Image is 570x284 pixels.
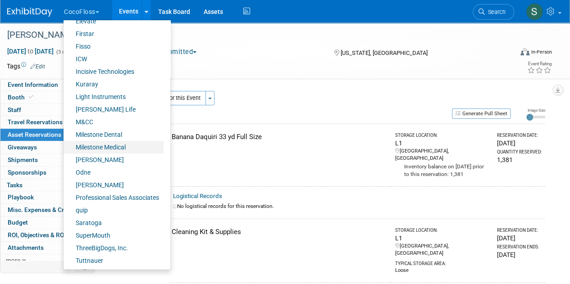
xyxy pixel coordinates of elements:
[395,243,489,257] div: [GEOGRAPHIC_DATA], [GEOGRAPHIC_DATA]
[64,53,164,65] a: ICW
[8,144,37,151] span: Giveaways
[0,167,94,179] a: Sponsorships
[172,132,387,142] div: Banana Daquiri 33 yd Full Size
[64,90,164,103] a: Light Instruments
[64,179,164,191] a: [PERSON_NAME]
[0,191,94,203] a: Playbook
[64,191,164,204] a: Professional Sales Associates
[0,129,94,141] a: Asset Reservations24
[395,132,489,139] div: Storage Location:
[64,27,164,40] a: Firstar
[497,244,542,250] div: Reservation Ends:
[497,132,542,139] div: Reservation Date:
[8,219,28,226] span: Budget
[0,141,94,153] a: Giveaways
[520,48,529,55] img: Format-Inperson.png
[64,229,164,242] a: SuperMouth
[8,244,44,251] span: Attachments
[497,234,542,243] div: [DATE]
[0,179,94,191] a: Tasks
[8,106,21,113] span: Staff
[64,103,164,116] a: [PERSON_NAME] Life
[8,131,73,138] span: Asset Reservations
[172,227,387,237] div: Cleaning Kit & Supplies
[55,49,74,55] span: (3 days)
[64,116,164,128] a: M&CC
[173,193,222,199] a: Logistical Records
[0,91,94,104] a: Booth
[64,216,164,229] a: Saratoga
[6,257,20,264] span: more
[395,162,489,178] div: Inventory balance on [DATE] prior to this reservation: 1,381
[0,204,94,216] a: Misc. Expenses & Credits
[8,118,63,126] span: Travel Reservations
[395,139,489,148] div: L1
[497,155,542,164] div: 1,381
[8,231,68,239] span: ROI, Objectives & ROO
[7,8,52,17] img: ExhibitDay
[8,81,58,88] span: Event Information
[64,242,164,254] a: ThreeBigDogs, Inc.
[527,62,552,66] div: Event Rating
[472,47,552,60] div: Event Format
[64,141,164,153] a: Milestone Medical
[173,203,542,210] div: No logistical records for this reservation.
[64,166,164,179] a: Odne
[7,62,45,71] td: Tags
[0,242,94,254] a: Attachments
[531,49,552,55] div: In-Person
[452,108,511,119] button: Generate Pull Sheet
[497,139,542,148] div: [DATE]
[30,63,45,70] a: Edit
[485,9,506,15] span: Search
[8,194,34,201] span: Playbook
[0,116,94,128] a: Travel Reservations
[64,78,164,90] a: Kuraray
[146,47,200,57] button: Committed
[7,47,54,55] span: [DATE] [DATE]
[526,3,543,20] img: Sam Murphy
[64,204,164,216] a: quip
[0,79,94,91] a: Event Information
[395,257,489,267] div: Typical Storage Area:
[64,65,164,78] a: Incisive Technologies
[395,234,489,243] div: L1
[395,227,489,234] div: Storage Location:
[395,148,489,162] div: [GEOGRAPHIC_DATA], [GEOGRAPHIC_DATA]
[0,254,94,266] a: more
[64,254,164,267] a: Tuttnauer
[0,154,94,166] a: Shipments
[340,50,427,56] span: [US_STATE], [GEOGRAPHIC_DATA]
[64,15,164,27] a: Elevate
[0,104,94,116] a: Staff
[4,27,506,43] div: [PERSON_NAME] 14707-2025
[64,153,164,166] a: [PERSON_NAME]
[526,108,545,113] div: Image Size
[64,40,164,53] a: Fisso
[497,149,542,155] div: Quantity Reserved:
[497,227,542,234] div: Reservation Date:
[473,4,514,20] a: Search
[497,250,542,259] div: [DATE]
[8,206,78,213] span: Misc. Expenses & Credits
[7,181,23,189] span: Tasks
[0,216,94,229] a: Budget
[64,128,164,141] a: Milestone Dental
[26,48,35,55] span: to
[8,156,38,163] span: Shipments
[60,261,76,272] td: Personalize Event Tab Strip
[29,95,33,99] i: Booth reservation complete
[395,267,489,274] div: Loose
[8,169,46,176] span: Sponsorships
[0,229,94,241] a: ROI, Objectives & ROO
[8,94,35,101] span: Booth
